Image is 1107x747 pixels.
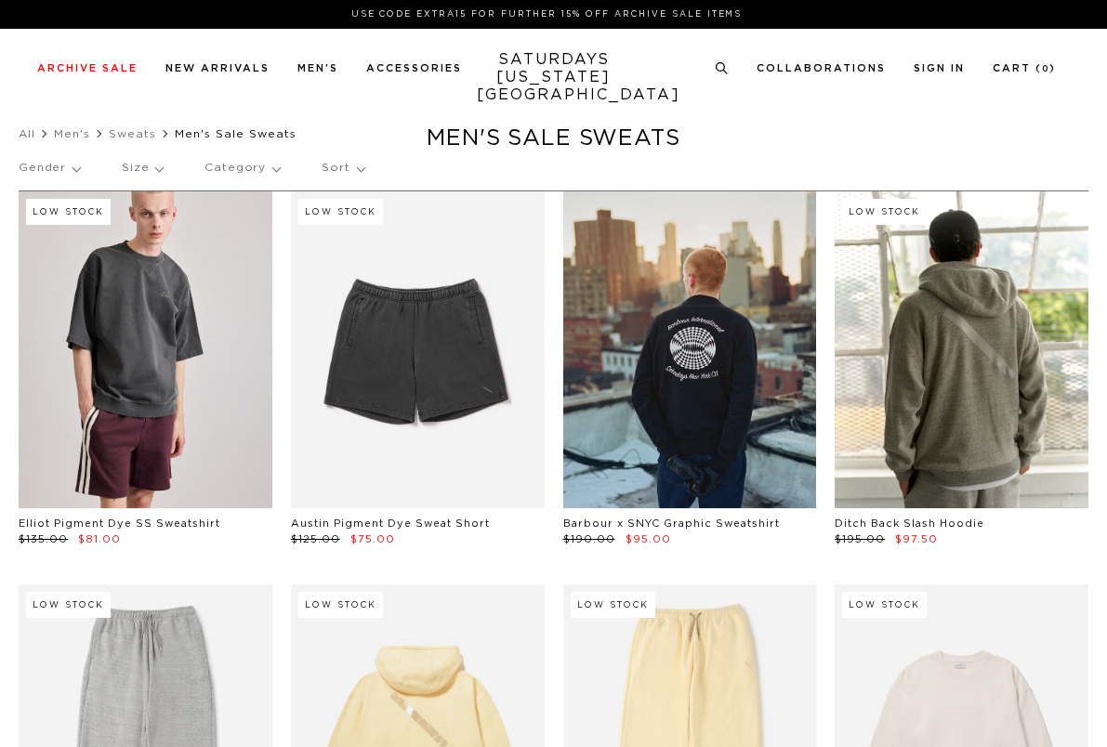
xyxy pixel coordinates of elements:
p: Sort [322,147,363,190]
p: Category [204,147,280,190]
p: Size [122,147,163,190]
span: $135.00 [19,534,68,544]
a: SATURDAYS[US_STATE][GEOGRAPHIC_DATA] [477,51,630,104]
small: 0 [1042,65,1049,73]
a: Austin Pigment Dye Sweat Short [291,518,490,529]
div: Low Stock [571,592,655,618]
a: New Arrivals [165,63,270,73]
a: All [19,128,35,139]
div: Low Stock [298,592,383,618]
a: Men's [54,128,90,139]
div: Low Stock [298,199,383,225]
div: Low Stock [842,592,927,618]
span: $75.00 [350,534,395,544]
a: Men's [297,63,338,73]
a: Sign In [914,63,965,73]
a: Archive Sale [37,63,138,73]
span: $125.00 [291,534,340,544]
span: $190.00 [563,534,615,544]
a: Sweats [109,128,156,139]
span: $81.00 [78,534,121,544]
span: $95.00 [626,534,671,544]
a: Barbour x SNYC Graphic Sweatshirt [563,518,780,529]
div: Low Stock [26,592,111,618]
div: Low Stock [842,199,927,225]
span: $97.50 [895,534,938,544]
a: Accessories [366,63,462,73]
a: Collaborations [757,63,886,73]
p: Gender [19,147,80,190]
a: Ditch Back Slash Hoodie [835,518,984,529]
div: Low Stock [26,199,111,225]
span: Men's Sale Sweats [175,128,297,139]
a: Elliot Pigment Dye SS Sweatshirt [19,518,220,529]
span: $195.00 [835,534,885,544]
p: Use Code EXTRA15 for Further 15% Off Archive Sale Items [45,7,1048,21]
a: Cart (0) [993,63,1056,73]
